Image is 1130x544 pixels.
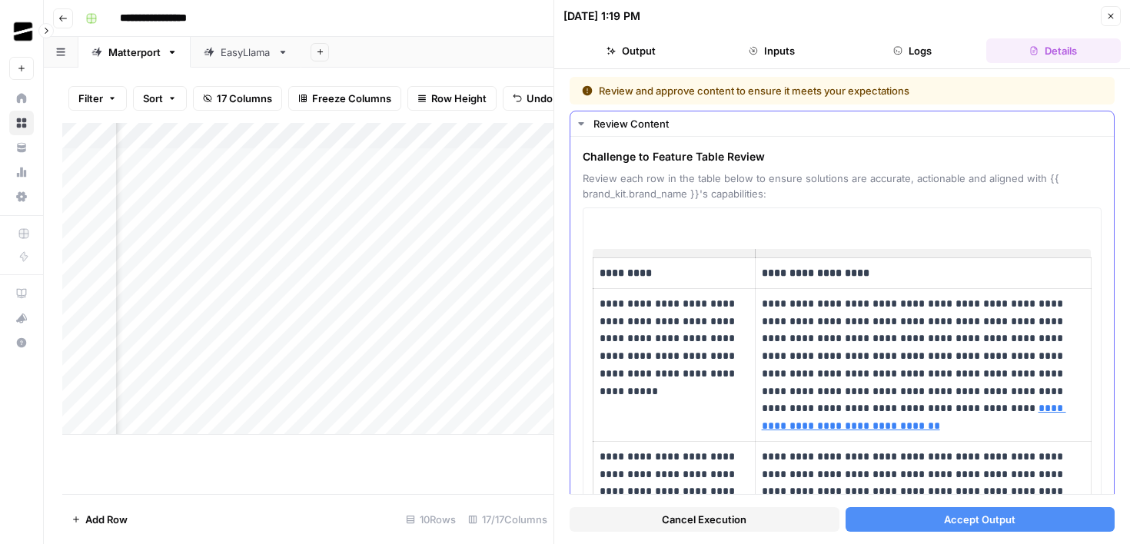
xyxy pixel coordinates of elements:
button: Details [986,38,1121,63]
a: Matterport [78,37,191,68]
button: Undo [503,86,563,111]
div: What's new? [10,307,33,330]
button: Help + Support [9,330,34,355]
a: Home [9,86,34,111]
a: AirOps Academy [9,281,34,306]
span: Review each row in the table below to ensure solutions are accurate, actionable and aligned with ... [583,171,1102,201]
span: Sort [143,91,163,106]
div: Matterport [108,45,161,60]
button: Logs [846,38,980,63]
button: Inputs [704,38,839,63]
div: 10 Rows [400,507,462,532]
span: Challenge to Feature Table Review [583,149,1102,164]
button: Sort [133,86,187,111]
span: Add Row [85,512,128,527]
a: Browse [9,111,34,135]
img: OGM Logo [9,18,37,45]
span: Row Height [431,91,487,106]
a: Settings [9,184,34,209]
span: Undo [527,91,553,106]
div: EasyLlama [221,45,271,60]
a: EasyLlama [191,37,301,68]
span: Freeze Columns [312,91,391,106]
div: Review and approve content to ensure it meets your expectations [582,83,1006,98]
span: Accept Output [944,512,1015,527]
button: Freeze Columns [288,86,401,111]
button: Filter [68,86,127,111]
span: 17 Columns [217,91,272,106]
button: Row Height [407,86,497,111]
button: Output [563,38,698,63]
button: Workspace: OGM [9,12,34,51]
button: Add Row [62,507,137,532]
div: [DATE] 1:19 PM [563,8,640,24]
button: Cancel Execution [570,507,839,532]
div: Review Content [593,116,1105,131]
button: Review Content [570,111,1114,136]
button: What's new? [9,306,34,330]
a: Usage [9,160,34,184]
div: 17/17 Columns [462,507,553,532]
button: 17 Columns [193,86,282,111]
span: Filter [78,91,103,106]
button: Accept Output [846,507,1115,532]
a: Your Data [9,135,34,160]
span: Cancel Execution [662,512,746,527]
